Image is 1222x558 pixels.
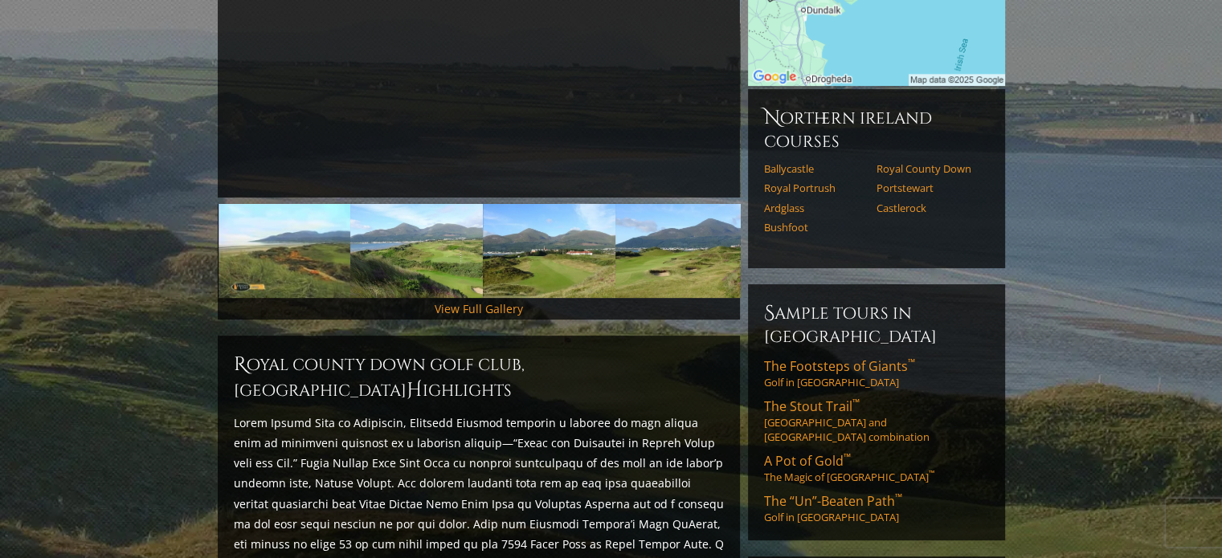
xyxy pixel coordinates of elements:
a: Portstewart [877,181,979,194]
a: The Stout Trail™[GEOGRAPHIC_DATA] and [GEOGRAPHIC_DATA] combination [764,397,989,444]
a: Ardglass [764,202,866,214]
a: Royal Portrush [764,181,866,194]
a: The Footsteps of Giants™Golf in [GEOGRAPHIC_DATA] [764,357,989,389]
a: Ballycastle [764,162,866,175]
span: The Stout Trail [764,397,860,415]
sup: ™ [929,469,934,479]
a: The “Un”-Beaten Path™Golf in [GEOGRAPHIC_DATA] [764,492,989,524]
span: A Pot of Gold [764,452,851,470]
a: View Full Gallery [435,301,523,316]
sup: ™ [844,450,851,464]
a: A Pot of Gold™The Magic of [GEOGRAPHIC_DATA]™ [764,452,989,484]
h2: Royal County Down Golf Club, [GEOGRAPHIC_DATA] ighlights [234,352,724,403]
h6: Sample Tours in [GEOGRAPHIC_DATA] [764,300,989,348]
span: H [407,377,423,403]
span: The Footsteps of Giants [764,357,915,375]
sup: ™ [852,396,860,409]
a: Bushfoot [764,221,866,234]
h6: Northern Ireland Courses [764,105,989,153]
a: Castlerock [877,202,979,214]
sup: ™ [895,491,902,504]
sup: ™ [908,356,915,369]
span: The “Un”-Beaten Path [764,492,902,510]
a: Royal County Down [877,162,979,175]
